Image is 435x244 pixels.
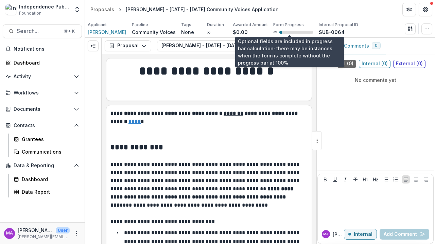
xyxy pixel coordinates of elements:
[3,71,82,82] button: Open Activity
[18,227,53,234] p: [PERSON_NAME]
[11,174,82,185] a: Dashboard
[157,40,337,51] button: [PERSON_NAME] - [DATE] - [DATE] Community Voices Application
[233,22,268,28] p: Awarded Amount
[14,59,76,66] div: Dashboard
[22,136,76,143] div: Grantees
[412,175,420,184] button: Align Center
[181,22,191,28] p: Tags
[391,175,400,184] button: Ordered List
[3,24,82,38] button: Search...
[337,60,356,68] span: All ( 0 )
[19,10,41,16] span: Foundation
[56,227,70,233] p: User
[88,40,99,51] button: Expand left
[3,104,82,115] button: Open Documents
[17,28,60,34] span: Search...
[402,175,410,184] button: Align Left
[380,229,429,240] button: Add Comment
[3,57,82,68] a: Dashboard
[375,43,378,48] span: 0
[90,6,114,13] div: Proposals
[3,43,82,54] button: Notifications
[181,29,194,36] p: None
[273,30,277,35] p: 8 %
[422,175,430,184] button: Align Right
[371,175,380,184] button: Heading 2
[207,29,210,36] p: ∞
[19,3,70,10] div: Independence Public Media Foundation
[6,231,13,236] div: Molly de Aguiar
[5,4,16,15] img: Independence Public Media Foundation
[72,3,82,16] button: Open entity switcher
[323,232,329,236] div: Molly de Aguiar
[3,87,82,98] button: Open Workflows
[344,229,377,240] button: Internal
[14,90,71,96] span: Workflows
[22,188,76,195] div: Data Report
[18,234,70,240] p: [PERSON_NAME][EMAIL_ADDRESS][DOMAIN_NAME]
[11,186,82,197] a: Data Report
[361,175,369,184] button: Heading 1
[14,106,71,112] span: Documents
[359,60,390,68] span: Internal ( 0 )
[105,40,151,51] button: Proposal
[14,123,71,128] span: Contacts
[341,175,349,184] button: Italicize
[316,38,386,54] button: Proposal Comments
[207,22,224,28] p: Duration
[14,74,71,80] span: Activity
[321,175,329,184] button: Bold
[320,60,334,68] p: Filter:
[72,229,81,238] button: More
[233,29,248,36] p: $0.00
[354,231,372,237] p: Internal
[88,29,126,36] a: [PERSON_NAME]
[351,175,360,184] button: Strike
[11,146,82,157] a: Communications
[331,175,339,184] button: Underline
[132,22,148,28] p: Pipeline
[419,3,432,16] button: Get Help
[3,120,82,131] button: Open Contacts
[11,134,82,145] a: Grantees
[320,76,431,84] p: No comments yet
[126,6,279,13] div: [PERSON_NAME] - [DATE] - [DATE] Community Voices Application
[22,148,76,155] div: Communications
[63,28,76,35] div: ⌘ + K
[382,175,390,184] button: Bullet List
[14,46,79,52] span: Notifications
[333,231,344,238] p: [PERSON_NAME] d
[402,3,416,16] button: Partners
[3,160,82,171] button: Open Data & Reporting
[273,22,304,28] p: Form Progress
[14,163,71,169] span: Data & Reporting
[88,4,117,14] a: Proposals
[22,176,76,183] div: Dashboard
[393,60,425,68] span: External ( 0 )
[88,4,281,14] nav: breadcrumb
[132,29,176,36] p: Community Voices
[319,29,345,36] p: SUB-0064
[319,22,358,28] p: Internal Proposal ID
[88,22,107,28] p: Applicant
